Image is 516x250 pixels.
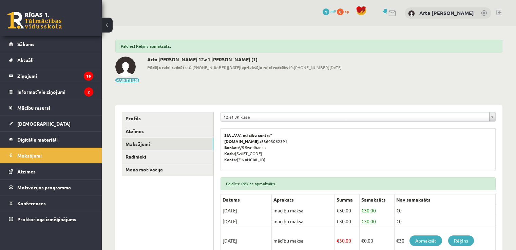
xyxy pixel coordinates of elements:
legend: Informatīvie ziņojumi [17,84,93,100]
b: [DOMAIN_NAME].: [224,139,261,144]
td: 30.00 [360,205,395,216]
a: Aktuāli [9,52,93,68]
a: Atzīmes [122,125,213,138]
span: Aktuāli [17,57,34,63]
td: €0 [395,205,496,216]
a: Ziņojumi16 [9,68,93,84]
span: xp [345,8,349,14]
a: Maksājumi [122,138,213,150]
span: Atzīmes [17,168,36,174]
span: Motivācijas programma [17,184,71,190]
span: € [337,237,339,244]
span: € [361,237,364,244]
td: 30.00 [335,216,360,227]
span: 10:[PHONE_NUMBER][DATE] 10:[PHONE_NUMBER][DATE] [147,64,342,70]
a: [DEMOGRAPHIC_DATA] [9,116,93,131]
button: Mainīt bildi [115,78,139,82]
b: Konts: [224,157,237,162]
a: Mana motivācija [122,163,213,176]
td: [DATE] [221,205,272,216]
span: € [337,207,339,213]
a: 0 xp [337,8,352,14]
span: Digitālie materiāli [17,137,58,143]
a: Apmaksāt [409,235,442,246]
span: 0 [337,8,344,15]
span: Proktoringa izmēģinājums [17,216,76,222]
a: Rīgas 1. Tālmācības vidusskola [7,12,62,29]
span: Mācību resursi [17,105,50,111]
a: Proktoringa izmēģinājums [9,211,93,227]
span: € [361,207,364,213]
span: [DEMOGRAPHIC_DATA] [17,121,71,127]
img: Arta Amanda Dzērve [408,10,415,17]
a: Maksājumi [9,148,93,163]
th: Samaksāts [360,194,395,205]
a: Profils [122,112,213,125]
a: Atzīmes [9,164,93,179]
th: Apraksts [272,194,335,205]
span: € [361,218,364,224]
td: €0 [395,216,496,227]
i: 16 [84,71,93,81]
a: Digitālie materiāli [9,132,93,147]
a: Konferences [9,195,93,211]
span: 12.a1 JK klase [224,112,486,121]
i: 2 [84,87,93,97]
a: Radinieki [122,150,213,163]
img: Arta Amanda Dzērve [115,57,136,77]
b: Pēdējo reizi redzēts [147,65,187,70]
div: Paldies! Rēķins apmaksāts. [221,177,496,190]
a: Mācību resursi [9,100,93,116]
a: Rēķins [448,235,474,246]
b: Kods: [224,151,235,156]
h2: Arta [PERSON_NAME] 12.a1 [PERSON_NAME] (1) [147,57,342,62]
span: € [337,218,339,224]
td: 30.00 [360,216,395,227]
th: Summa [335,194,360,205]
b: SIA „V.V. mācību centrs” [224,132,273,138]
legend: Ziņojumi [17,68,93,84]
a: Arta [PERSON_NAME] [419,9,474,16]
span: Sākums [17,41,35,47]
b: Iepriekšējo reizi redzēts [240,65,288,70]
td: 30.00 [335,205,360,216]
a: 1 mP [323,8,336,14]
span: 1 [323,8,329,15]
td: mācību maksa [272,205,335,216]
a: Informatīvie ziņojumi2 [9,84,93,100]
span: mP [330,8,336,14]
span: Konferences [17,200,46,206]
th: Datums [221,194,272,205]
a: Motivācijas programma [9,180,93,195]
b: Banka: [224,145,238,150]
th: Nav samaksāts [395,194,496,205]
a: 12.a1 JK klase [221,112,495,121]
legend: Maksājumi [17,148,93,163]
td: [DATE] [221,216,272,227]
a: Sākums [9,36,93,52]
p: 53603062391 A/S Swedbanka [SWIFT_CODE] [FINANCIAL_ID] [224,132,492,163]
div: Paldies! Rēķins apmaksāts. [115,40,502,53]
td: mācību maksa [272,216,335,227]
